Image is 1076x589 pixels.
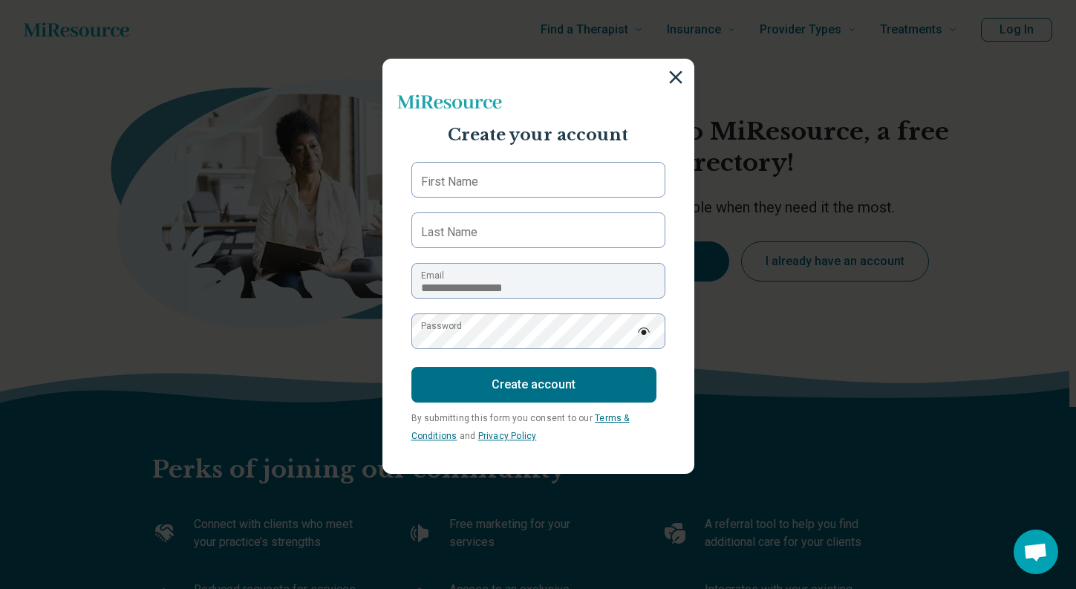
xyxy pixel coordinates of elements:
[637,328,651,335] img: password
[421,269,444,282] label: Email
[478,431,537,441] a: Privacy Policy
[411,413,630,441] span: By submitting this form you consent to our and
[421,173,478,191] label: First Name
[397,124,679,147] p: Create your account
[421,319,462,333] label: Password
[421,224,477,241] label: Last Name
[411,367,656,403] button: Create account
[411,413,630,441] a: Terms & Conditions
